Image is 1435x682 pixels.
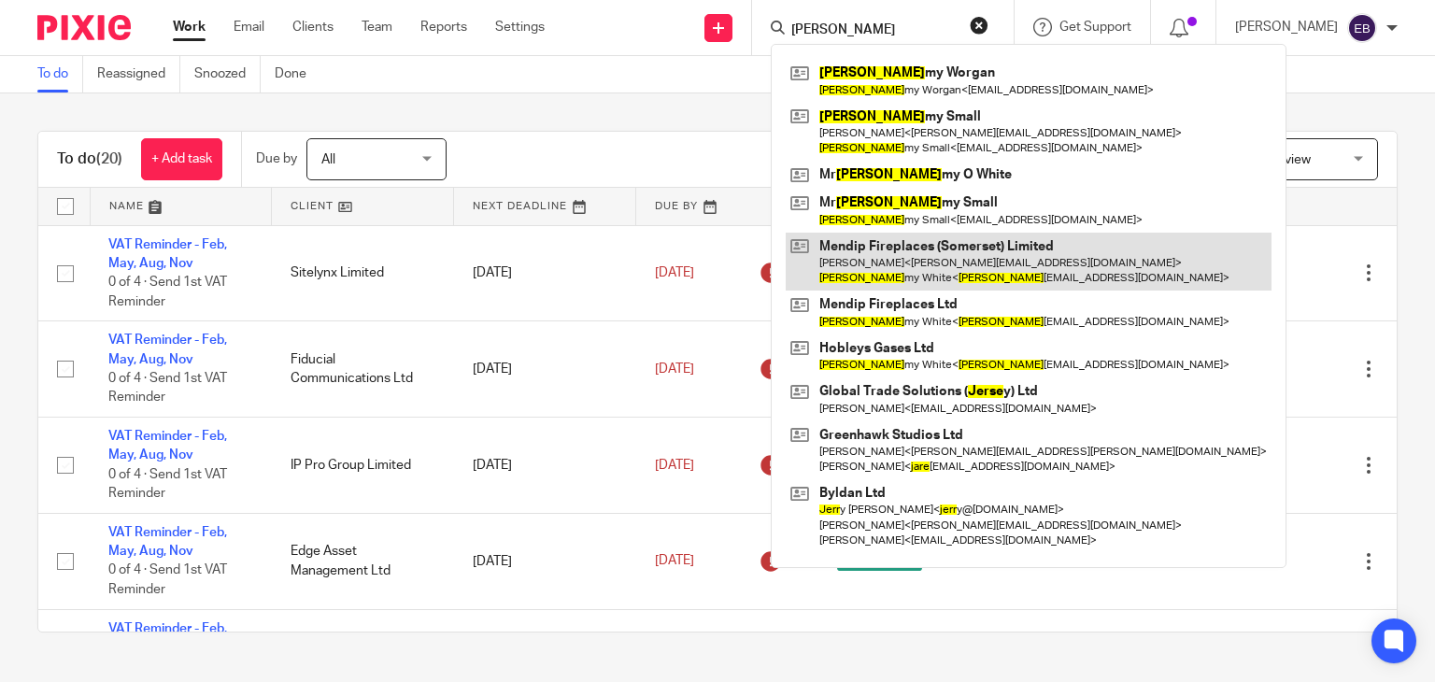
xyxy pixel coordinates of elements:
a: Reports [420,18,467,36]
a: To do [37,56,83,92]
button: Clear [970,16,988,35]
a: Team [362,18,392,36]
span: 0 of 4 · Send 1st VAT Reminder [108,276,227,308]
span: [DATE] [655,555,694,568]
span: All [321,153,335,166]
span: (20) [96,151,122,166]
p: [PERSON_NAME] [1235,18,1338,36]
td: [DATE] [454,225,636,321]
a: + Add task [141,138,222,180]
td: Fiducial Communications Ltd [272,321,454,418]
span: [DATE] [655,266,694,279]
a: Clients [292,18,334,36]
img: svg%3E [1347,13,1377,43]
a: Email [234,18,264,36]
td: Sitelynx Limited [272,225,454,321]
a: Reassigned [97,56,180,92]
td: IP Pro Group Limited [272,418,454,514]
p: Due by [256,149,297,168]
a: VAT Reminder - Feb, May, Aug, Nov [108,334,227,365]
span: [DATE] [655,459,694,472]
a: VAT Reminder - Feb, May, Aug, Nov [108,526,227,558]
span: 0 of 4 · Send 1st VAT Reminder [108,468,227,501]
img: Pixie [37,15,131,40]
span: 0 of 4 · Send 1st VAT Reminder [108,372,227,405]
a: VAT Reminder - Feb, May, Aug, Nov [108,622,227,654]
a: Snoozed [194,56,261,92]
span: Get Support [1059,21,1131,34]
td: [DATE] [454,513,636,609]
a: Settings [495,18,545,36]
a: VAT Reminder - Feb, May, Aug, Nov [108,430,227,462]
h1: To do [57,149,122,169]
a: Done [275,56,320,92]
td: [DATE] [454,321,636,418]
input: Search [789,22,958,39]
td: [DATE] [454,418,636,514]
a: Work [173,18,206,36]
span: 0 of 4 · Send 1st VAT Reminder [108,564,227,597]
a: VAT Reminder - Feb, May, Aug, Nov [108,238,227,270]
td: Edge Asset Management Ltd [272,513,454,609]
span: [DATE] [655,362,694,376]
